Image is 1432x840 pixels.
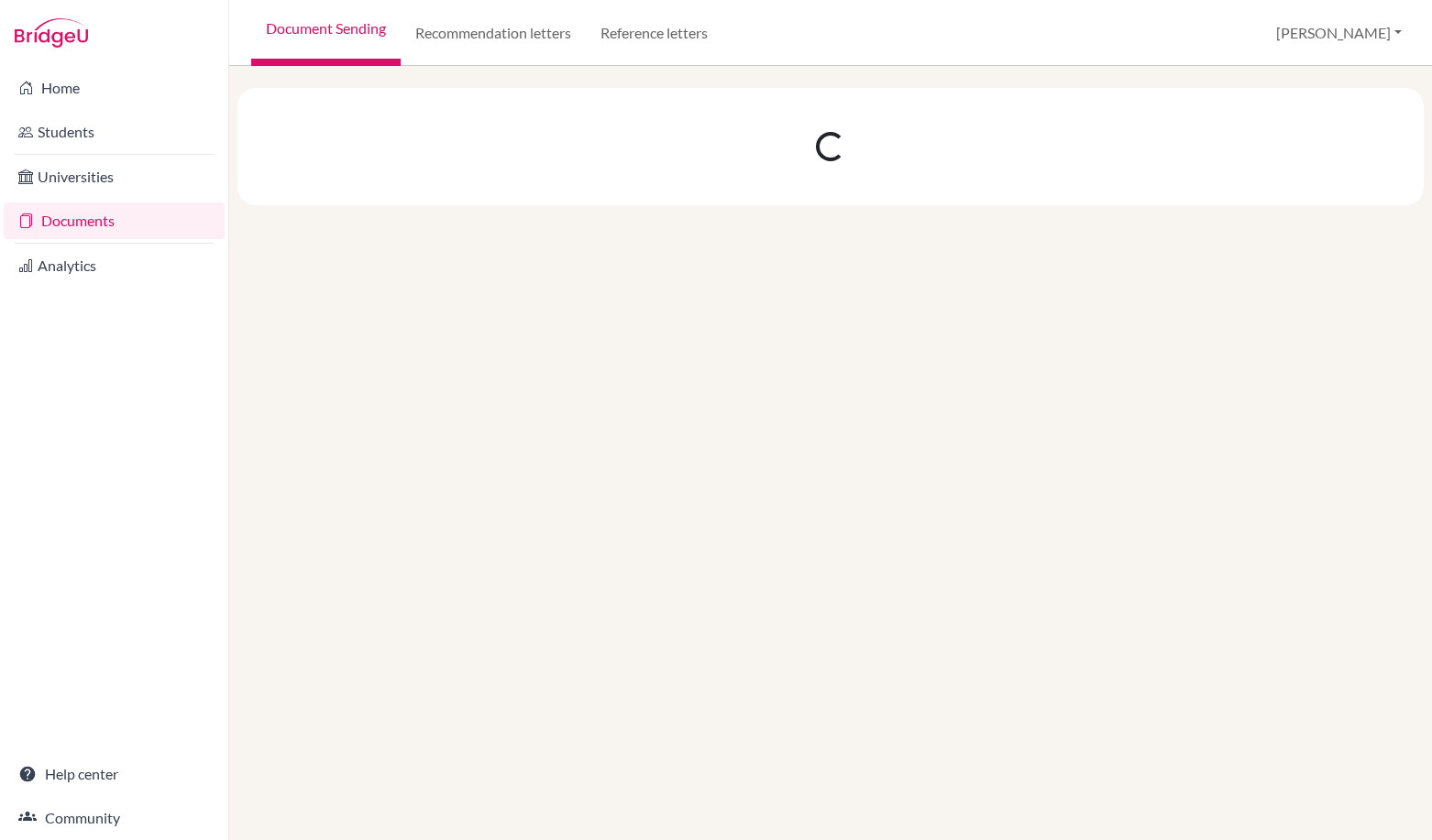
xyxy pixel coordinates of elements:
[4,158,225,195] a: Universities
[15,18,88,48] img: Bridge-U
[4,800,225,836] a: Community
[4,756,225,792] a: Help center
[4,202,225,239] a: Documents
[4,247,225,284] a: Analytics
[4,114,225,150] a: Students
[4,70,225,106] a: Home
[1268,16,1410,50] button: [PERSON_NAME]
